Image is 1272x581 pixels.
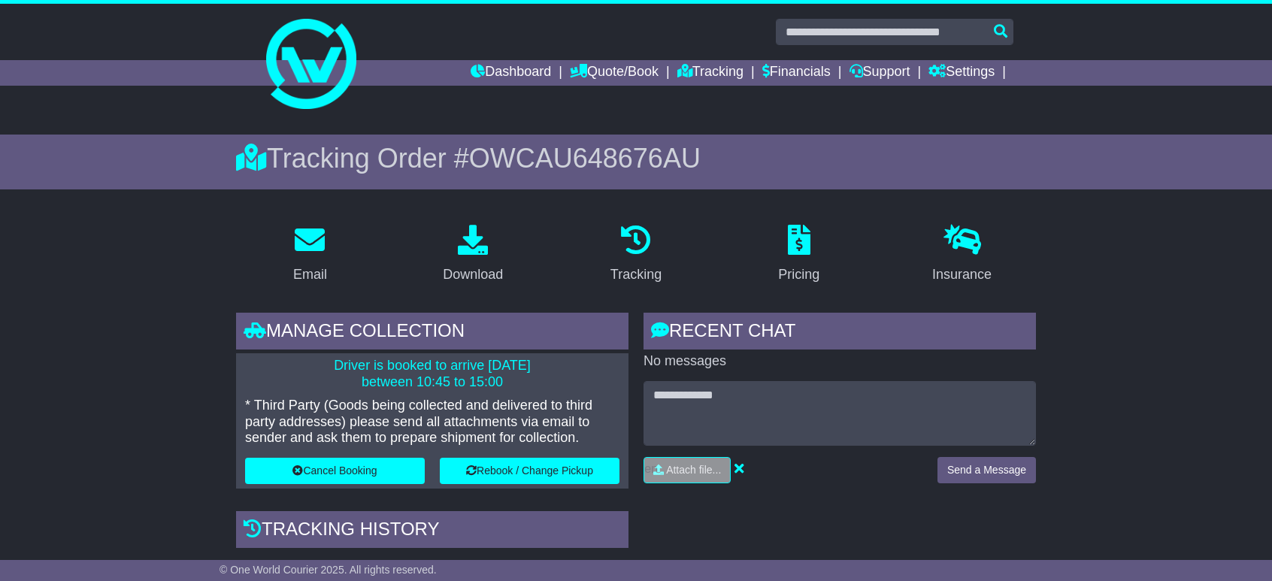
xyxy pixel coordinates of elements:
[850,60,910,86] a: Support
[610,265,662,285] div: Tracking
[236,142,1036,174] div: Tracking Order #
[570,60,659,86] a: Quote/Book
[644,313,1036,353] div: RECENT CHAT
[236,313,628,353] div: Manage collection
[443,265,503,285] div: Download
[937,457,1036,483] button: Send a Message
[471,60,551,86] a: Dashboard
[768,219,829,290] a: Pricing
[601,219,671,290] a: Tracking
[220,564,437,576] span: © One World Courier 2025. All rights reserved.
[677,60,744,86] a: Tracking
[932,265,992,285] div: Insurance
[245,358,619,390] p: Driver is booked to arrive [DATE] between 10:45 to 15:00
[236,559,628,576] div: Estimated Delivery -
[644,353,1036,370] p: No messages
[245,398,619,446] p: * Third Party (Goods being collected and delivered to third party addresses) please send all atta...
[293,265,327,285] div: Email
[418,559,568,576] div: [DATE] 17:00 (GMT +10)
[440,458,619,484] button: Rebook / Change Pickup
[433,219,513,290] a: Download
[469,143,701,174] span: OWCAU648676AU
[236,511,628,552] div: Tracking history
[778,265,819,285] div: Pricing
[762,60,831,86] a: Financials
[922,219,1001,290] a: Insurance
[928,60,995,86] a: Settings
[245,458,425,484] button: Cancel Booking
[283,219,337,290] a: Email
